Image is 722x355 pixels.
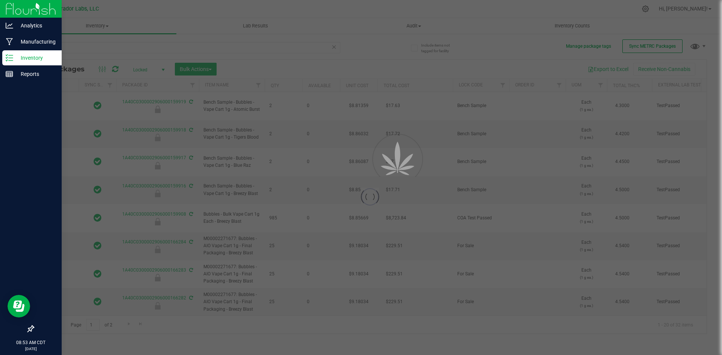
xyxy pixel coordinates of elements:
inline-svg: Analytics [6,22,13,29]
inline-svg: Inventory [6,54,13,62]
p: Manufacturing [13,37,58,46]
p: 08:53 AM CDT [3,339,58,346]
p: [DATE] [3,346,58,352]
inline-svg: Manufacturing [6,38,13,45]
p: Reports [13,69,58,79]
iframe: Resource center [8,295,30,317]
p: Inventory [13,53,58,62]
p: Analytics [13,21,58,30]
inline-svg: Reports [6,70,13,78]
